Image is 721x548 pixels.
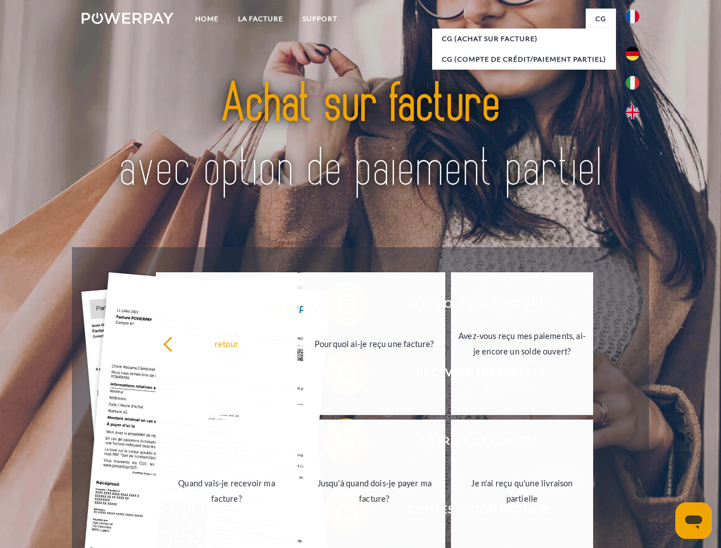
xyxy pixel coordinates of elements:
img: en [626,106,639,119]
a: Home [186,9,228,29]
div: Pourquoi ai-je reçu une facture? [310,336,438,351]
a: LA FACTURE [228,9,293,29]
img: title-powerpay_fr.svg [109,55,612,219]
div: Avez-vous reçu mes paiements, ai-je encore un solde ouvert? [458,328,586,359]
img: it [626,76,639,90]
img: fr [626,10,639,23]
div: retour [163,336,291,351]
a: Support [293,9,347,29]
a: CG (achat sur facture) [432,29,616,49]
a: CG (Compte de crédit/paiement partiel) [432,49,616,70]
iframe: Bouton de lancement de la fenêtre de messagerie [675,502,712,539]
img: de [626,47,639,61]
div: Quand vais-je recevoir ma facture? [163,476,291,506]
div: Je n'ai reçu qu'une livraison partielle [458,476,586,506]
a: Avez-vous reçu mes paiements, ai-je encore un solde ouvert? [451,272,593,415]
a: CG [586,9,616,29]
div: Jusqu'à quand dois-je payer ma facture? [310,476,438,506]
img: logo-powerpay-white.svg [82,13,174,24]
